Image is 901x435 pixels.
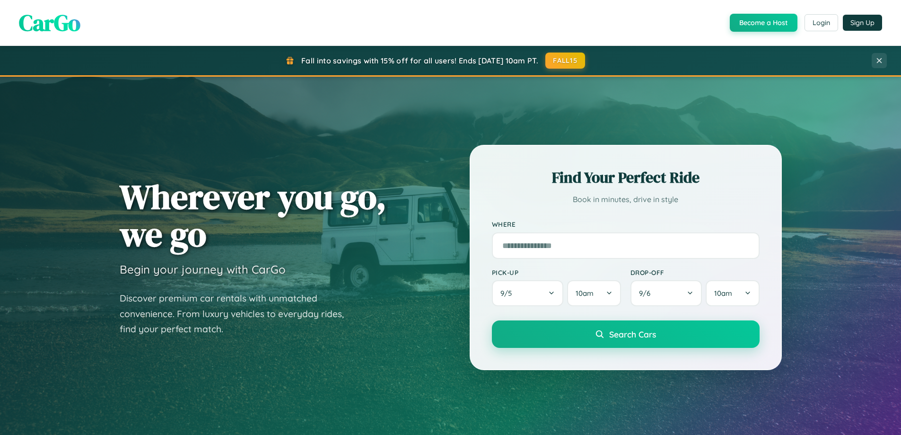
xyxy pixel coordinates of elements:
[545,53,585,69] button: FALL15
[576,289,594,298] span: 10am
[492,320,760,348] button: Search Cars
[492,167,760,188] h2: Find Your Perfect Ride
[609,329,656,339] span: Search Cars
[120,291,356,337] p: Discover premium car rentals with unmatched convenience. From luxury vehicles to everyday rides, ...
[567,280,621,306] button: 10am
[500,289,516,298] span: 9 / 5
[120,262,286,276] h3: Begin your journey with CarGo
[19,7,80,38] span: CarGo
[630,268,760,276] label: Drop-off
[492,268,621,276] label: Pick-up
[492,221,760,229] label: Where
[714,289,732,298] span: 10am
[630,280,702,306] button: 9/6
[301,56,538,65] span: Fall into savings with 15% off for all users! Ends [DATE] 10am PT.
[492,280,564,306] button: 9/5
[120,178,386,253] h1: Wherever you go, we go
[843,15,882,31] button: Sign Up
[492,193,760,206] p: Book in minutes, drive in style
[706,280,759,306] button: 10am
[639,289,655,298] span: 9 / 6
[730,14,797,32] button: Become a Host
[805,14,838,31] button: Login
